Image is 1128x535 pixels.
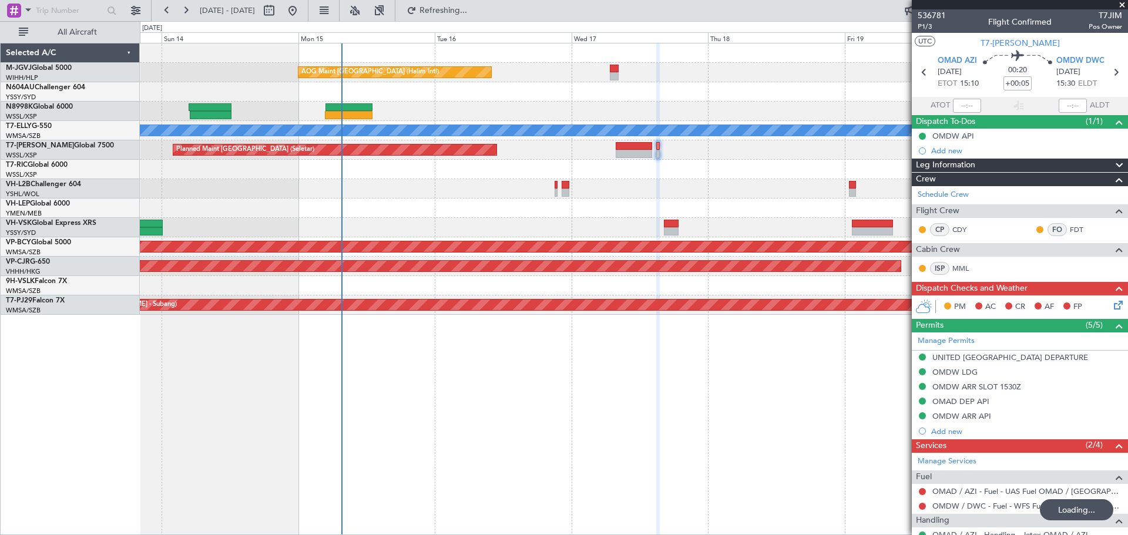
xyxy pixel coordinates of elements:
[6,151,37,160] a: WSSL/XSP
[6,209,42,218] a: YMEN/MEB
[931,146,1122,156] div: Add new
[1056,66,1080,78] span: [DATE]
[916,159,975,172] span: Leg Information
[6,181,81,188] a: VH-L2BChallenger 604
[1040,499,1113,520] div: Loading...
[918,22,946,32] span: P1/3
[6,297,65,304] a: T7-PJ29Falcon 7X
[200,5,255,16] span: [DATE] - [DATE]
[6,278,35,285] span: 9H-VSLK
[6,278,67,285] a: 9H-VSLKFalcon 7X
[435,32,571,43] div: Tue 16
[6,239,71,246] a: VP-BCYGlobal 5000
[401,1,472,20] button: Refreshing...
[6,258,50,265] a: VP-CJRG-650
[6,306,41,315] a: WMSA/SZB
[176,141,314,159] div: Planned Maint [GEOGRAPHIC_DATA] (Seletar)
[6,220,32,227] span: VH-VSK
[13,23,127,42] button: All Aircraft
[298,32,435,43] div: Mon 15
[953,99,981,113] input: --:--
[6,73,38,82] a: WIHH/HLP
[6,65,72,72] a: M-JGVJGlobal 5000
[1086,439,1103,451] span: (2/4)
[6,123,32,130] span: T7-ELLY
[6,190,39,198] a: YSHL/WOL
[985,301,996,313] span: AC
[6,103,33,110] span: N8998K
[6,123,52,130] a: T7-ELLYG-550
[6,93,36,102] a: YSSY/SYD
[916,319,944,332] span: Permits
[916,243,960,257] span: Cabin Crew
[6,297,32,304] span: T7-PJ29
[6,161,68,169] a: T7-RICGlobal 6000
[938,66,962,78] span: [DATE]
[932,131,974,141] div: OMDW API
[36,2,103,19] input: Trip Number
[6,84,35,91] span: N604AU
[1090,100,1109,112] span: ALDT
[1048,223,1067,236] div: FO
[931,100,950,112] span: ATOT
[918,456,976,467] a: Manage Services
[915,36,935,46] button: UTC
[1045,301,1054,313] span: AF
[6,103,73,110] a: N8998KGlobal 6000
[932,382,1021,392] div: OMDW ARR SLOT 1530Z
[142,23,162,33] div: [DATE]
[6,239,31,246] span: VP-BCY
[1008,65,1027,76] span: 00:20
[6,170,37,179] a: WSSL/XSP
[845,32,981,43] div: Fri 19
[952,263,979,274] a: MML
[1089,9,1122,22] span: T7JIM
[6,220,96,227] a: VH-VSKGlobal Express XRS
[6,200,30,207] span: VH-LEP
[6,228,36,237] a: YSSY/SYD
[6,161,28,169] span: T7-RIC
[301,63,439,81] div: AOG Maint [GEOGRAPHIC_DATA] (Halim Intl)
[916,173,936,186] span: Crew
[981,37,1060,49] span: T7-[PERSON_NAME]
[6,142,114,149] a: T7-[PERSON_NAME]Global 7500
[1078,78,1097,90] span: ELDT
[932,352,1088,362] div: UNITED [GEOGRAPHIC_DATA] DEPARTURE
[916,470,932,484] span: Fuel
[952,224,979,235] a: CDY
[916,514,949,527] span: Handling
[916,115,975,129] span: Dispatch To-Dos
[419,6,468,15] span: Refreshing...
[938,78,957,90] span: ETOT
[938,55,977,67] span: OMAD AZI
[932,396,989,406] div: OMAD DEP API
[1056,55,1104,67] span: OMDW DWC
[916,204,959,218] span: Flight Crew
[6,181,31,188] span: VH-L2B
[918,335,975,347] a: Manage Permits
[6,287,41,295] a: WMSA/SZB
[6,258,30,265] span: VP-CJR
[6,248,41,257] a: WMSA/SZB
[930,262,949,275] div: ISP
[1086,319,1103,331] span: (5/5)
[918,189,969,201] a: Schedule Crew
[954,301,966,313] span: PM
[932,486,1122,496] a: OMAD / AZI - Fuel - UAS Fuel OMAD / [GEOGRAPHIC_DATA] (EJ [GEOGRAPHIC_DATA] Only)
[932,501,1122,511] a: OMDW / DWC - Fuel - WFS Fuel OMDW / DWC (EJ Asia Only)
[6,142,74,149] span: T7-[PERSON_NAME]
[162,32,298,43] div: Sun 14
[1086,115,1103,127] span: (1/1)
[708,32,844,43] div: Thu 18
[1070,224,1096,235] a: FDT
[6,112,37,121] a: WSSL/XSP
[932,411,991,421] div: OMDW ARR API
[572,32,708,43] div: Wed 17
[6,267,41,276] a: VHHH/HKG
[918,9,946,22] span: 536781
[916,439,946,453] span: Services
[6,132,41,140] a: WMSA/SZB
[6,65,32,72] span: M-JGVJ
[931,426,1122,436] div: Add new
[960,78,979,90] span: 15:10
